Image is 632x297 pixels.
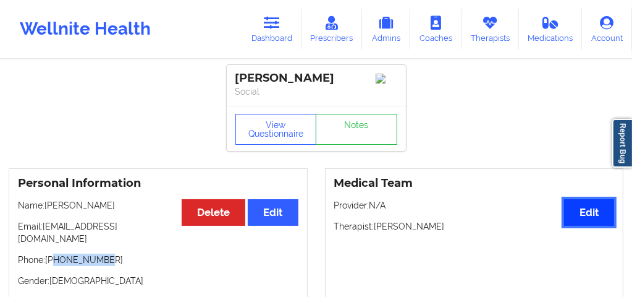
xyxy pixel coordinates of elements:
h3: Personal Information [18,176,298,191]
a: Prescribers [301,9,363,49]
a: Report Bug [612,119,632,168]
h3: Medical Team [334,176,615,191]
a: Medications [519,9,583,49]
p: Gender: [DEMOGRAPHIC_DATA] [18,275,298,287]
a: Dashboard [242,9,301,49]
p: Social [235,85,397,98]
img: Image%2Fplaceholer-image.png [376,74,397,84]
a: Coaches [410,9,461,49]
div: [PERSON_NAME] [235,71,397,85]
a: Therapists [461,9,519,49]
p: Provider: N/A [334,199,615,212]
button: View Questionnaire [235,114,317,145]
p: Email: [EMAIL_ADDRESS][DOMAIN_NAME] [18,220,298,245]
p: Therapist: [PERSON_NAME] [334,220,615,233]
button: Edit [564,199,614,226]
button: Edit [248,199,298,226]
a: Admins [362,9,410,49]
p: Phone: [PHONE_NUMBER] [18,254,298,266]
a: Notes [316,114,397,145]
button: Delete [182,199,245,226]
p: Name: [PERSON_NAME] [18,199,298,212]
a: Account [582,9,632,49]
